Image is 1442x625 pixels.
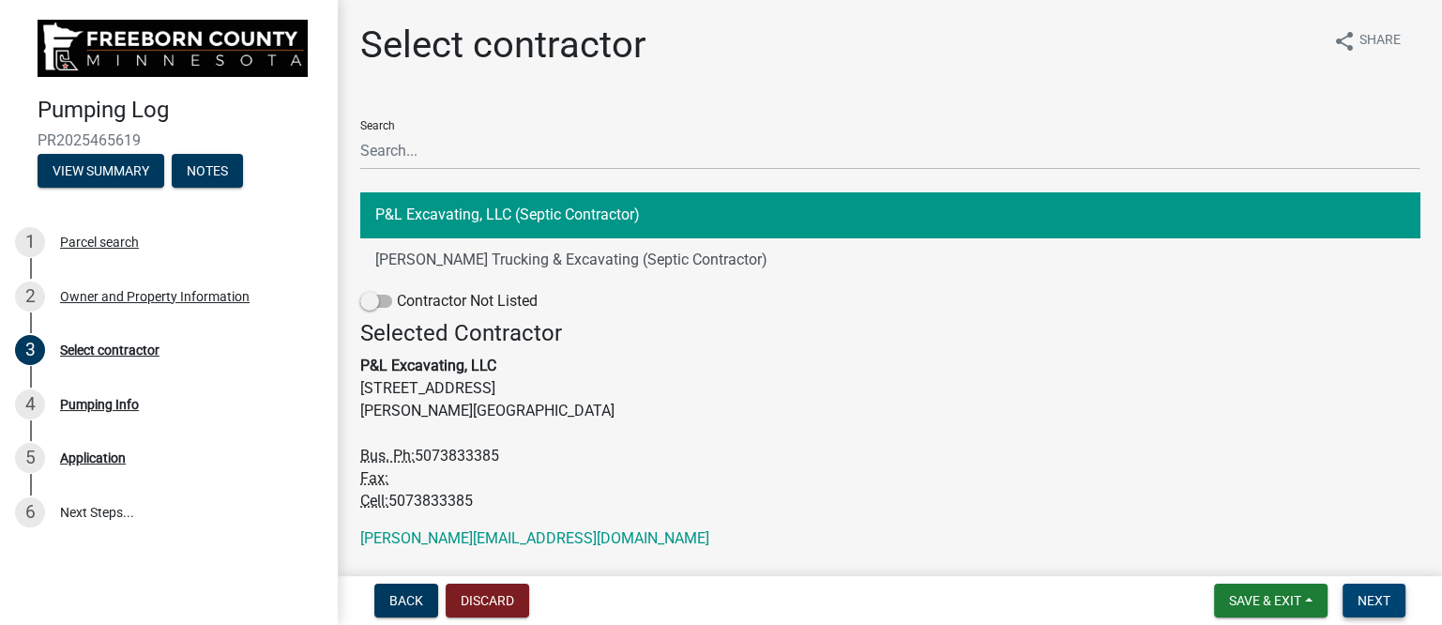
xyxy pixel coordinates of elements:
button: Save & Exit [1214,584,1328,617]
button: Discard [446,584,529,617]
button: View Summary [38,154,164,188]
wm-modal-confirm: Summary [38,164,164,179]
div: 1 [15,227,45,257]
div: Application [60,451,126,465]
button: Back [374,584,438,617]
span: Back [389,593,423,608]
span: Next [1358,593,1390,608]
div: Pumping Info [60,398,139,411]
div: Owner and Property Information [60,290,250,303]
span: Share [1359,30,1401,53]
button: Next [1343,584,1405,617]
strong: P&L Excavating, LLC [360,357,496,374]
span: 5073833385 [415,447,499,465]
span: 5073833385 [388,492,473,510]
a: [PERSON_NAME][EMAIL_ADDRESS][DOMAIN_NAME] [360,529,709,547]
abbr: Business Cell [360,492,388,510]
div: 5 [15,443,45,473]
wm-modal-confirm: Notes [172,164,243,179]
button: [PERSON_NAME] Trucking & Excavating (Septic Contractor) [360,237,1419,282]
address: [STREET_ADDRESS] [PERSON_NAME][GEOGRAPHIC_DATA] [360,320,1419,512]
div: 4 [15,389,45,419]
button: shareShare [1318,23,1416,59]
div: Select contractor [60,343,159,357]
span: PR2025465619 [38,131,300,149]
label: Contractor Not Listed [360,290,538,312]
h4: Selected Contractor [360,320,1419,347]
h4: Pumping Log [38,97,323,124]
img: Freeborn County, Minnesota [38,20,308,77]
h1: Select contractor [360,23,646,68]
div: 3 [15,335,45,365]
div: 2 [15,282,45,312]
input: Search... [360,131,1419,170]
div: 6 [15,497,45,527]
button: Notes [172,154,243,188]
i: share [1333,30,1356,53]
span: Save & Exit [1229,593,1301,608]
abbr: Fax Number [360,469,388,487]
abbr: Business Phone [360,447,415,465]
button: P&L Excavating, LLC (Septic Contractor) [360,192,1419,237]
div: Parcel search [60,236,139,249]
